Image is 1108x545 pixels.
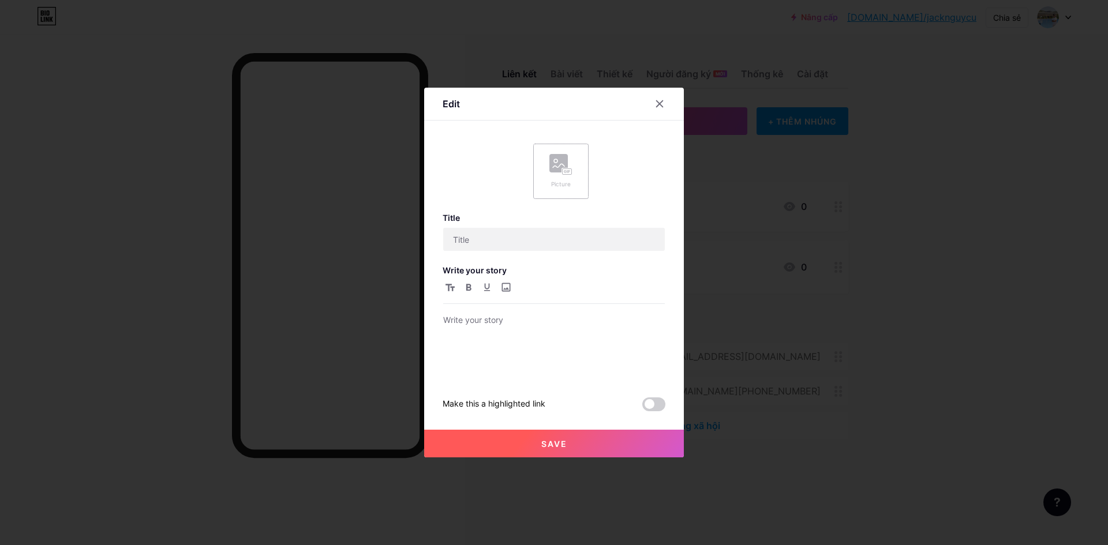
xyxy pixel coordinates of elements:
div: Picture [549,180,572,189]
input: Title [443,228,665,251]
button: Save [424,430,684,457]
div: Edit [443,97,460,111]
div: Make this a highlighted link [443,397,545,411]
span: Save [541,439,567,449]
h3: Write your story [443,265,665,275]
h3: Title [443,213,665,223]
